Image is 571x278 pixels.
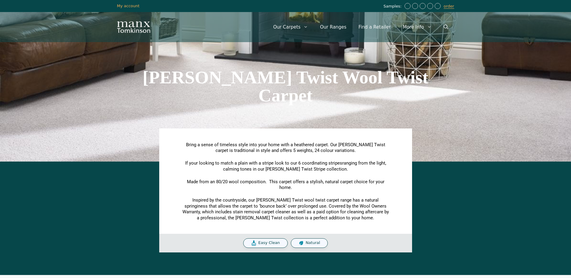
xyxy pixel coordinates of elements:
[117,68,454,104] h1: [PERSON_NAME] Twist Wool Twist Carpet
[444,4,454,9] a: order
[182,142,389,154] p: Bring a sense of timeless style into your home with a heathered carpet. Our [PERSON_NAME] Twist c...
[438,18,454,36] a: Open Search Bar
[267,18,454,36] nav: Primary
[397,18,437,36] a: More Info
[258,240,280,246] span: Easy Clean
[182,197,389,221] p: Inspired by the countryside, our [PERSON_NAME] Twist wool twist carpet range has a natural spring...
[306,240,320,246] span: Natural
[223,160,386,172] span: ranging from the light, calming tones in our [PERSON_NAME] Twist Stripe collection.
[267,18,314,36] a: Our Carpets
[352,18,397,36] a: Find a Retailer
[383,4,403,9] span: Samples:
[182,179,389,191] p: Made from an 80/20 wool composition. This carpet offers a stylish, natural carpet choice for your...
[314,18,352,36] a: Our Ranges
[117,4,140,8] a: My account
[117,21,150,33] img: Manx Tomkinson
[182,160,389,172] p: If your looking to match a plain with a stripe look to our 6 coordinating stripes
